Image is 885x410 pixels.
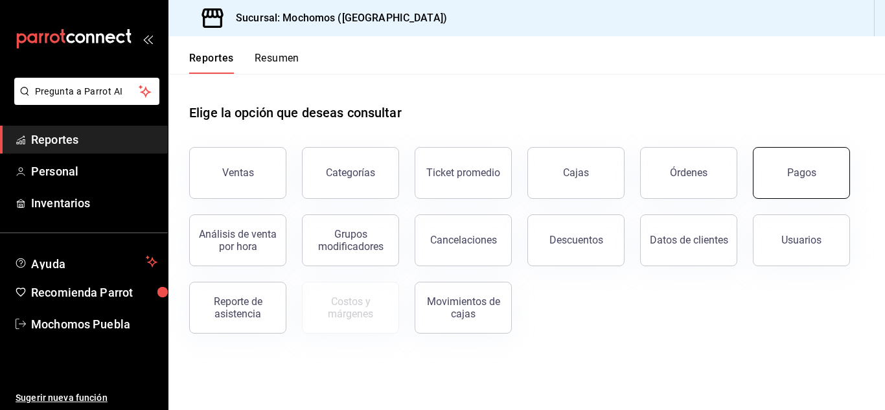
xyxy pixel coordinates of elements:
button: Cajas [527,147,625,199]
div: Categorías [326,166,375,179]
span: Pregunta a Parrot AI [35,85,139,98]
span: Ayuda [31,254,141,269]
button: Descuentos [527,214,625,266]
span: Mochomos Puebla [31,315,157,333]
div: Costos y márgenes [310,295,391,320]
div: Reporte de asistencia [198,295,278,320]
button: Pregunta a Parrot AI [14,78,159,105]
button: Datos de clientes [640,214,737,266]
div: Grupos modificadores [310,228,391,253]
span: Personal [31,163,157,180]
button: Reporte de asistencia [189,282,286,334]
div: Ventas [222,166,254,179]
div: Análisis de venta por hora [198,228,278,253]
button: Ticket promedio [415,147,512,199]
button: Pagos [753,147,850,199]
button: open_drawer_menu [143,34,153,44]
button: Reportes [189,52,234,74]
span: Reportes [31,131,157,148]
a: Pregunta a Parrot AI [9,94,159,108]
button: Grupos modificadores [302,214,399,266]
button: Resumen [255,52,299,74]
button: Análisis de venta por hora [189,214,286,266]
div: Órdenes [670,166,707,179]
h3: Sucursal: Mochomos ([GEOGRAPHIC_DATA]) [225,10,447,26]
div: Cajas [563,166,589,179]
div: Descuentos [549,234,603,246]
button: Ventas [189,147,286,199]
button: Movimientos de cajas [415,282,512,334]
div: navigation tabs [189,52,299,74]
h1: Elige la opción que deseas consultar [189,103,402,122]
button: Cancelaciones [415,214,512,266]
div: Pagos [787,166,816,179]
div: Datos de clientes [650,234,728,246]
div: Ticket promedio [426,166,500,179]
div: Movimientos de cajas [423,295,503,320]
span: Inventarios [31,194,157,212]
button: Contrata inventarios para ver este reporte [302,282,399,334]
button: Categorías [302,147,399,199]
span: Recomienda Parrot [31,284,157,301]
button: Usuarios [753,214,850,266]
div: Cancelaciones [430,234,497,246]
button: Órdenes [640,147,737,199]
div: Usuarios [781,234,822,246]
span: Sugerir nueva función [16,391,157,405]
